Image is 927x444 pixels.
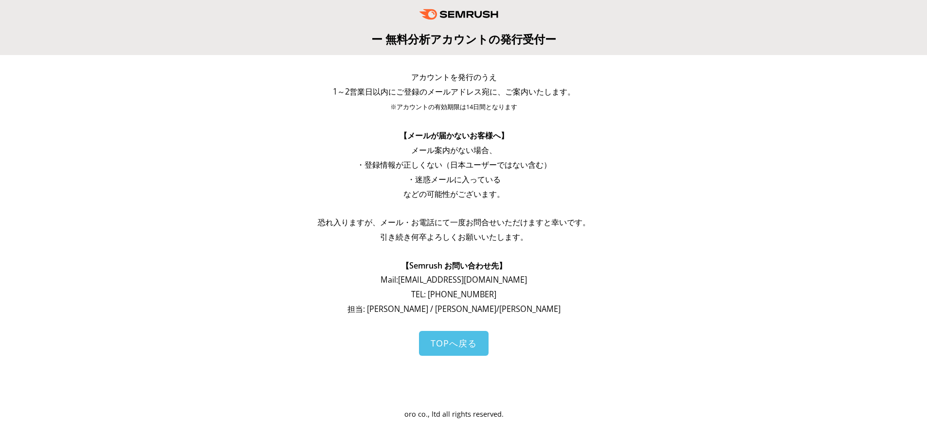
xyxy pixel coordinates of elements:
[407,174,501,185] span: ・迷惑メールに入っている
[403,189,505,199] span: などの可能性がございます。
[401,260,507,271] span: 【Semrush お問い合わせ先】
[371,31,556,47] span: ー 無料分析アカウントの発行受付ー
[390,103,517,111] span: ※アカウントの有効期限は14日間となります
[318,217,590,228] span: 恐れ入りますが、メール・お電話にて一度お問合せいただけますと幸いです。
[333,86,575,97] span: 1～2営業日以内にご登録のメールアドレス宛に、ご案内いたします。
[431,337,477,349] span: TOPへ戻る
[411,289,496,300] span: TEL: [PHONE_NUMBER]
[419,331,489,356] a: TOPへ戻る
[404,409,504,419] span: oro co., ltd all rights reserved.
[380,232,528,242] span: 引き続き何卒よろしくお願いいたします。
[411,72,497,82] span: アカウントを発行のうえ
[357,159,551,170] span: ・登録情報が正しくない（日本ユーザーではない含む）
[381,274,527,285] span: Mail: [EMAIL_ADDRESS][DOMAIN_NAME]
[411,145,497,155] span: メール案内がない場合、
[400,130,509,141] span: 【メールが届かないお客様へ】
[347,304,561,314] span: 担当: [PERSON_NAME] / [PERSON_NAME]/[PERSON_NAME]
